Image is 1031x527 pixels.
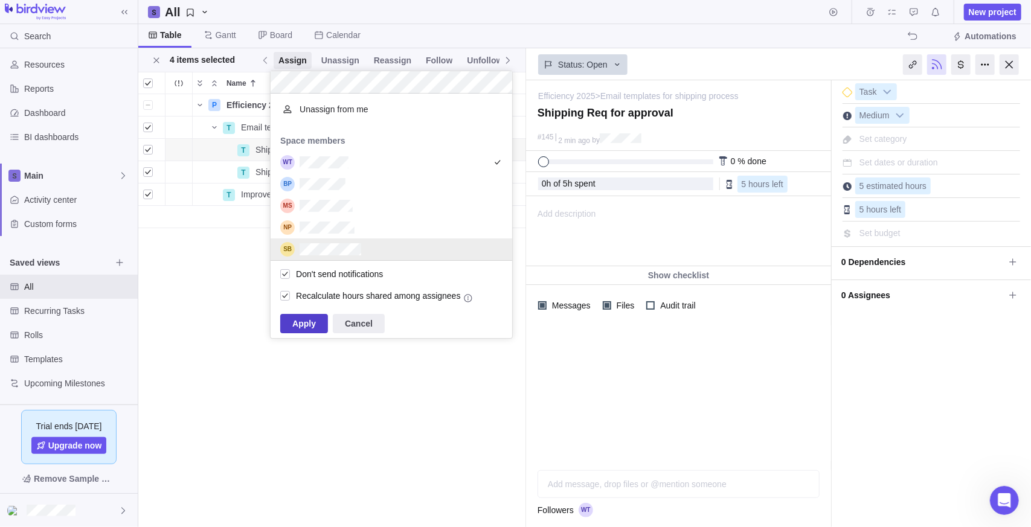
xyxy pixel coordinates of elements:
a: Approval requests [905,9,922,19]
div: Name [193,94,392,117]
span: New project [964,4,1021,21]
div: grid [271,94,512,260]
div: T [237,167,249,179]
span: Time logs [862,4,879,21]
div: This is a milestone [843,88,852,97]
span: Custom forms [24,218,133,230]
span: Set budget [859,228,901,238]
span: Saved views [10,257,111,269]
div: T [223,189,235,201]
a: Email templates for shipping process [600,90,739,102]
span: Shipping Req for Logistics [255,166,354,178]
span: Follow [421,52,457,69]
span: Search [24,30,51,42]
span: Main [24,170,118,182]
span: Assign [278,54,307,66]
div: Trouble indication [165,184,193,206]
span: Notifications [927,4,944,21]
h2: All [165,4,181,21]
span: My assignments [884,4,901,21]
div: Billing [951,54,971,75]
span: Add description [527,197,596,266]
span: Set dates or duration [859,158,938,167]
span: Files [611,297,637,314]
div: Trouble indication [165,117,193,139]
div: 4 items selected [170,56,257,65]
span: Expand [193,75,207,92]
div: More actions [975,54,995,75]
div: P [208,99,220,111]
span: BI dashboards [24,131,133,143]
div: Task [855,83,897,100]
span: 0 [731,156,736,166]
span: Approval requests [905,4,922,21]
span: Browse views [111,254,128,271]
iframe: Intercom live chat [990,486,1019,515]
svg: info-description [463,293,473,303]
div: Trouble indication [165,94,193,117]
span: Reassign [369,52,416,69]
span: Upcoming Milestones [24,377,133,389]
span: Automations [965,30,1017,42]
div: Efficiency 2025 [222,94,391,116]
span: Messages [547,297,593,314]
div: Medium [855,107,910,124]
div: Close [1000,54,1019,75]
span: Remove Sample Data [34,471,116,486]
span: Apply [280,314,328,333]
span: Board [270,29,292,41]
span: Assign [274,52,312,69]
div: Name [193,161,392,184]
img: logo [5,4,66,21]
span: 0 Dependencies [841,252,1004,272]
div: Name [193,117,392,139]
span: Recurring Tasks [24,305,133,317]
span: The action will be undone: renaming the project [904,28,921,45]
div: #145 [538,133,554,141]
span: Shipping Req for approval [255,144,353,156]
div: Name [193,184,392,206]
div: Trouble indication [165,139,193,161]
span: All [24,281,133,293]
a: Efficiency 2025 [538,90,596,102]
span: New project [969,6,1017,18]
span: Collapse [207,75,222,92]
span: % done [737,156,766,166]
span: Efficiency 2025 [226,99,287,111]
div: Shipping Req for approval [251,139,391,161]
div: Improve Receiving Process for Rolls [236,184,391,205]
img: Show [7,506,22,516]
span: 5 estimated hours [859,181,927,191]
span: Email templates for shipping process [241,121,379,133]
a: My assignments [884,9,901,19]
span: 5 hours left [742,179,783,189]
span: Unassign [316,52,364,69]
span: Automations [948,28,1021,45]
span: Cancel [345,316,373,331]
span: Unassign from me [300,103,368,115]
span: Follow [426,54,452,66]
span: Resources [24,59,133,71]
a: Upgrade now [31,437,107,454]
span: Start timer [825,4,842,21]
span: 5 hours left [859,205,901,214]
span: Gantt [216,29,236,41]
span: Trial ends [DATE] [36,420,102,432]
span: Task [856,84,881,101]
span: Audit trail [655,297,698,314]
div: Wyatt Trostle [7,503,22,518]
span: Name [226,77,246,89]
span: h spent [568,179,596,188]
span: Reassign [374,54,411,66]
span: 5 [563,179,568,188]
div: Email templates for shipping process [236,117,391,138]
span: Status: Open [558,59,608,71]
div: Shipping Req for Logistics [251,161,391,183]
span: Unfollow [467,54,503,66]
span: 2 min ago [558,136,590,145]
span: Space members [271,135,355,147]
div: T [223,122,235,134]
div: Trouble indication [165,161,193,184]
span: Medium [856,107,893,124]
